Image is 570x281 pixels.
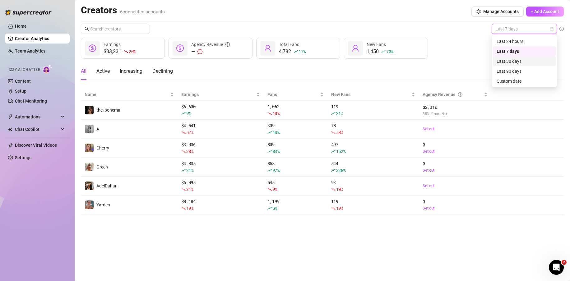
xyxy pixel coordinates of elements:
a: Set cut [423,148,488,154]
a: Set cut [423,183,488,189]
div: $ 6,095 [181,179,260,193]
span: info-circle [559,27,564,31]
h2: Creators [81,4,165,16]
div: $ 4,541 [181,122,260,136]
span: 152 % [336,148,346,154]
a: Discover Viral Videos [15,143,57,148]
div: 78 [331,122,415,136]
span: thunderbolt [8,114,13,119]
span: + Add Account [531,9,559,14]
iframe: Intercom live chat [549,260,564,275]
div: Last 30 days [497,58,552,65]
span: fall [331,187,336,191]
span: 19 % [186,205,193,211]
div: $ 6,600 [181,103,260,117]
span: Green [96,164,108,169]
div: 119 [331,198,415,212]
div: 1,450 [367,48,393,55]
button: + Add Account [526,7,564,16]
span: Cherry [96,145,109,150]
div: Custom date [493,76,556,86]
th: New Fans [327,89,419,101]
span: Yarden [96,202,110,207]
div: Last 30 days [493,56,556,66]
span: 10 % [272,110,280,116]
div: Last 90 days [493,66,556,76]
th: Fans [264,89,327,101]
span: exclamation-circle [197,49,202,54]
span: rise [267,149,272,154]
a: Set cut [423,205,488,211]
a: Content [15,79,31,84]
span: fall [124,49,128,54]
div: 858 [267,160,324,174]
div: 0 [423,160,488,173]
span: 31 % [336,110,343,116]
div: 93 [331,179,415,193]
span: New Fans [331,91,410,98]
span: 28 % [186,148,193,154]
span: New Fans [367,42,386,47]
div: 544 [331,160,415,174]
a: Settings [15,155,31,160]
a: Chat Monitoring [15,99,47,104]
span: fall [181,187,186,191]
div: 1,199 [267,198,324,212]
div: $33,231 [104,48,136,55]
div: Last 7 days [493,46,556,56]
a: Team Analytics [15,48,45,53]
div: $ 3,006 [181,141,260,155]
span: 52 % [186,129,193,135]
span: rise [331,149,336,154]
div: Last 90 days [497,68,552,75]
span: calendar [550,27,554,31]
span: dollar-circle [176,44,184,52]
div: Agency Revenue [423,91,483,98]
div: Declining [152,67,173,75]
div: 545 [267,179,324,193]
span: 17 % [299,48,306,54]
span: 20 % [129,48,136,54]
div: 0 [423,198,488,211]
span: 10 % [336,186,343,192]
span: Last 7 days [495,24,553,34]
span: Izzy AI Chatter [9,67,40,73]
span: 5 % [272,205,277,211]
span: $ 2,310 [423,104,488,111]
span: 35 % from Net [423,111,488,117]
span: setting [476,9,481,14]
span: the_bohema [96,108,120,113]
span: rise [181,168,186,173]
div: 0 [423,141,488,154]
img: the_bohema [85,106,94,114]
div: Custom date [497,78,552,85]
span: user [264,44,271,52]
span: 21 % [186,186,193,192]
span: question-circle [225,41,230,48]
span: fall [331,130,336,135]
span: rise [381,49,386,54]
span: 58 % [336,129,343,135]
img: AdelDahan [85,182,94,190]
div: Last 7 days [497,48,552,55]
span: search [85,27,89,31]
span: 19 % [336,205,343,211]
img: A [85,125,94,133]
span: 328 % [336,167,346,173]
th: Name [81,89,178,101]
span: user [352,44,359,52]
div: 497 [331,141,415,155]
a: Set cut [423,167,488,173]
span: Earnings [104,42,121,47]
img: Yarden [85,200,94,209]
span: 70 % [386,48,393,54]
span: Manage Accounts [483,9,519,14]
span: Automations [15,112,59,122]
div: Last 24 hours [497,38,552,45]
div: Agency Revenue [191,41,230,48]
span: 2 [562,260,567,265]
span: rise [331,111,336,116]
span: 97 % [272,167,280,173]
span: 9 % [186,110,191,116]
span: fall [267,187,272,191]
